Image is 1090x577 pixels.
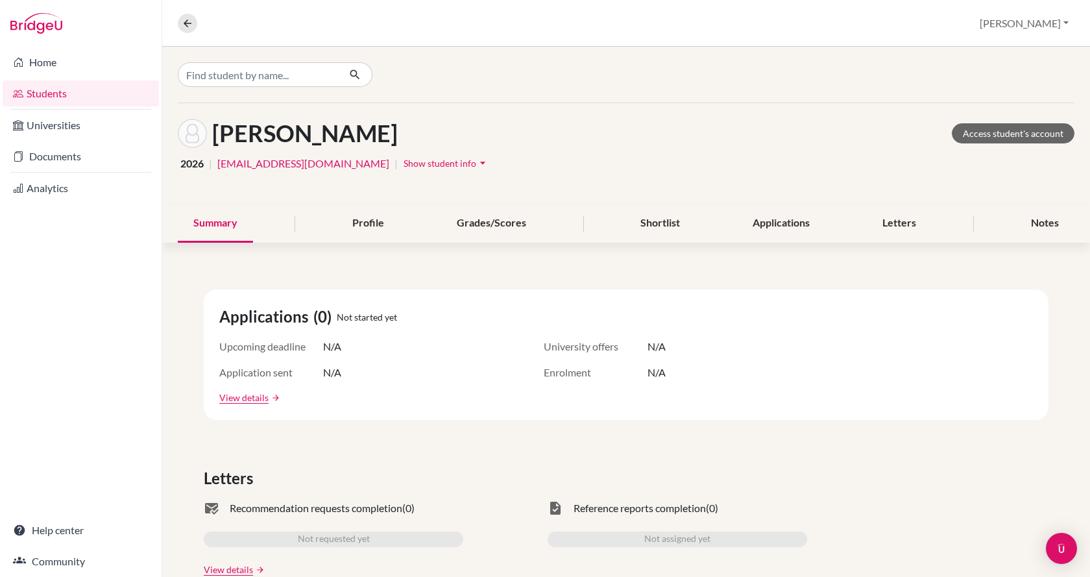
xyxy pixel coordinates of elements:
[648,365,666,380] span: N/A
[644,532,710,547] span: Not assigned yet
[219,305,313,328] span: Applications
[10,13,62,34] img: Bridge-U
[313,305,337,328] span: (0)
[867,204,932,243] div: Letters
[323,365,341,380] span: N/A
[209,156,212,171] span: |
[548,500,563,516] span: task
[706,500,718,516] span: (0)
[212,119,398,147] h1: [PERSON_NAME]
[180,156,204,171] span: 2026
[3,112,159,138] a: Universities
[337,310,397,324] span: Not started yet
[3,143,159,169] a: Documents
[574,500,706,516] span: Reference reports completion
[178,119,207,148] img: Laura Háry's avatar
[3,175,159,201] a: Analytics
[217,156,389,171] a: [EMAIL_ADDRESS][DOMAIN_NAME]
[3,548,159,574] a: Community
[404,158,476,169] span: Show student info
[3,49,159,75] a: Home
[219,391,269,404] a: View details
[298,532,370,547] span: Not requested yet
[1015,204,1074,243] div: Notes
[403,153,490,173] button: Show student infoarrow_drop_down
[625,204,696,243] div: Shortlist
[1046,533,1077,564] div: Open Intercom Messenger
[337,204,400,243] div: Profile
[3,517,159,543] a: Help center
[394,156,398,171] span: |
[402,500,415,516] span: (0)
[952,123,1074,143] a: Access student's account
[544,339,648,354] span: University offers
[441,204,542,243] div: Grades/Scores
[737,204,825,243] div: Applications
[323,339,341,354] span: N/A
[648,339,666,354] span: N/A
[204,500,219,516] span: mark_email_read
[178,204,253,243] div: Summary
[476,156,489,169] i: arrow_drop_down
[178,62,339,87] input: Find student by name...
[544,365,648,380] span: Enrolment
[204,467,258,490] span: Letters
[219,365,323,380] span: Application sent
[204,563,253,576] a: View details
[230,500,402,516] span: Recommendation requests completion
[974,11,1074,36] button: [PERSON_NAME]
[253,565,265,574] a: arrow_forward
[219,339,323,354] span: Upcoming deadline
[3,80,159,106] a: Students
[269,393,280,402] a: arrow_forward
